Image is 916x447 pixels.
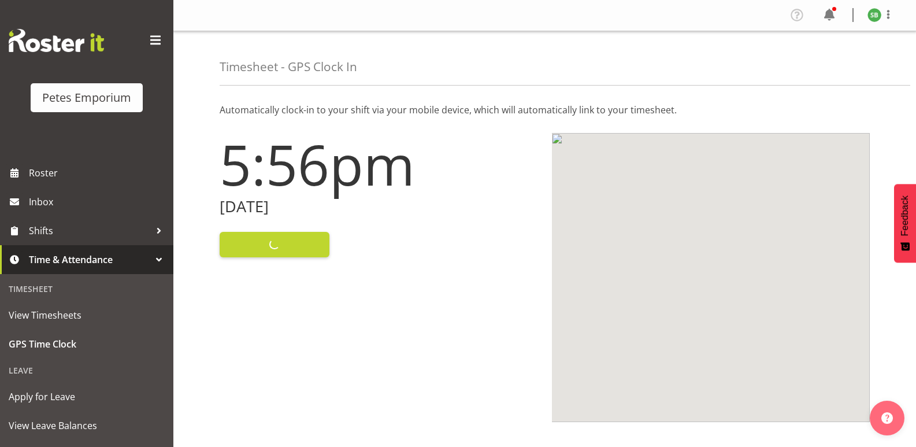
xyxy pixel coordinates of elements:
span: Roster [29,164,168,182]
h2: [DATE] [220,198,538,216]
span: Shifts [29,222,150,239]
a: View Leave Balances [3,411,170,440]
h4: Timesheet - GPS Clock In [220,60,357,73]
img: stephanie-burden9828.jpg [867,8,881,22]
button: Feedback - Show survey [894,184,916,263]
h1: 5:56pm [220,133,538,195]
span: Inbox [29,193,168,210]
span: View Timesheets [9,306,165,324]
a: View Timesheets [3,301,170,330]
a: Apply for Leave [3,382,170,411]
span: View Leave Balances [9,417,165,434]
div: Timesheet [3,277,170,301]
span: Apply for Leave [9,388,165,405]
img: help-xxl-2.png [881,412,893,424]
span: Feedback [900,195,910,236]
span: Time & Attendance [29,251,150,268]
p: Automatically clock-in to your shift via your mobile device, which will automatically link to you... [220,103,870,117]
img: Rosterit website logo [9,29,104,52]
div: Petes Emporium [42,89,131,106]
span: GPS Time Clock [9,335,165,353]
div: Leave [3,359,170,382]
a: GPS Time Clock [3,330,170,359]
